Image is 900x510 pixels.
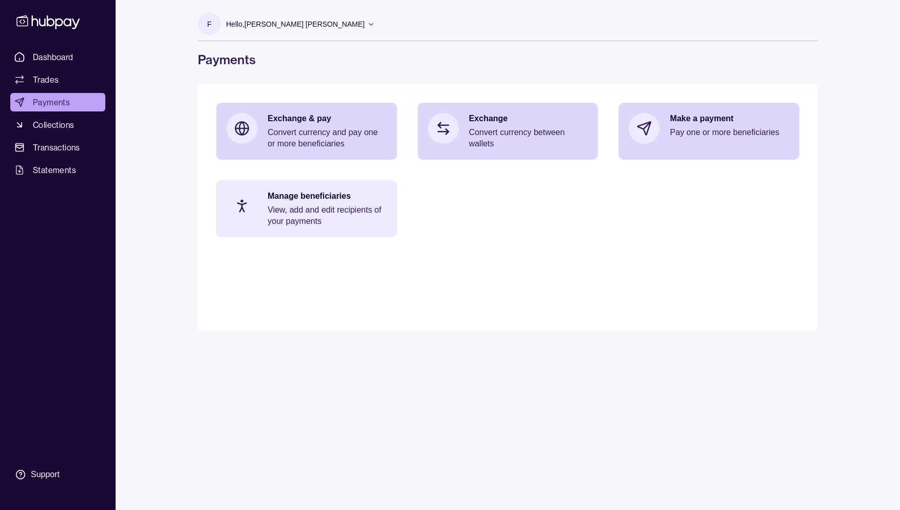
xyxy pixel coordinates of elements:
[216,180,397,237] a: Manage beneficiariesView, add and edit recipients of your payments
[33,164,76,176] span: Statements
[10,70,105,89] a: Trades
[33,51,73,63] span: Dashboard
[268,204,387,227] p: View, add and edit recipients of your payments
[33,119,74,131] span: Collections
[268,127,387,149] p: Convert currency and pay one or more beneficiaries
[10,161,105,179] a: Statements
[10,116,105,134] a: Collections
[670,127,789,138] p: Pay one or more beneficiaries
[469,113,588,124] p: Exchange
[33,73,59,86] span: Trades
[207,18,212,30] p: F
[198,51,818,68] h1: Payments
[226,18,365,30] p: Hello, [PERSON_NAME] [PERSON_NAME]
[618,103,799,154] a: Make a paymentPay one or more beneficiaries
[10,464,105,485] a: Support
[33,96,70,108] span: Payments
[10,93,105,111] a: Payments
[418,103,598,160] a: ExchangeConvert currency between wallets
[216,103,397,160] a: Exchange & payConvert currency and pay one or more beneficiaries
[10,138,105,157] a: Transactions
[670,113,789,124] p: Make a payment
[268,191,387,202] p: Manage beneficiaries
[10,48,105,66] a: Dashboard
[268,113,387,124] p: Exchange & pay
[31,469,60,480] div: Support
[33,141,80,154] span: Transactions
[469,127,588,149] p: Convert currency between wallets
